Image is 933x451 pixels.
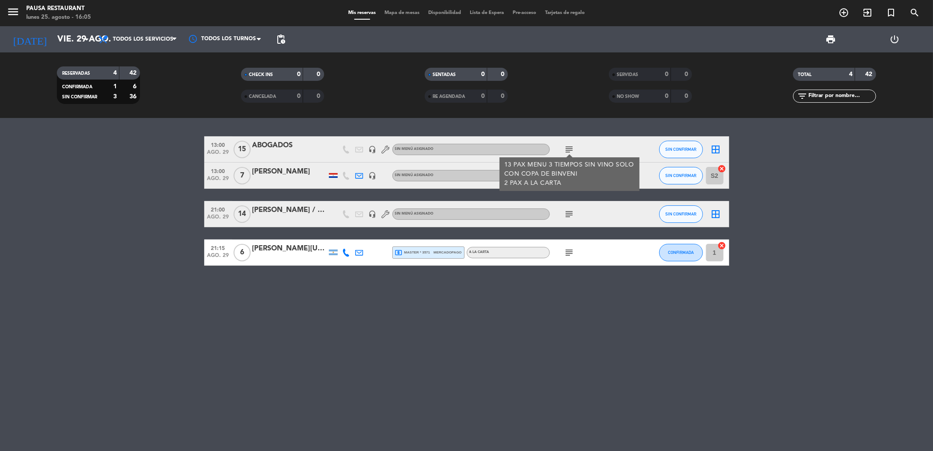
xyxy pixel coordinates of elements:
[207,139,229,149] span: 13:00
[249,73,273,77] span: CHECK INS
[718,241,727,250] i: cancel
[564,209,575,219] i: subject
[234,167,251,184] span: 7
[659,244,703,261] button: CONFIRMADA
[668,250,694,255] span: CONFIRMADA
[665,71,668,77] strong: 0
[252,166,327,177] div: [PERSON_NAME]
[207,214,229,224] span: ago. 29
[369,172,377,180] i: headset_mic
[617,73,638,77] span: SERVIDAS
[369,210,377,218] i: headset_mic
[207,243,229,253] span: 21:15
[207,166,229,176] span: 13:00
[886,7,896,18] i: turned_in_not
[685,71,690,77] strong: 0
[889,34,900,45] i: power_settings_new
[249,94,276,99] span: CANCELADA
[862,7,873,18] i: exit_to_app
[481,93,485,99] strong: 0
[317,93,322,99] strong: 0
[252,205,327,216] div: [PERSON_NAME] / HUESPEDES
[685,93,690,99] strong: 0
[7,5,20,18] i: menu
[395,249,403,257] i: local_atm
[395,173,434,177] span: Sin menú asignado
[207,149,229,160] span: ago. 29
[234,244,251,261] span: 6
[297,71,301,77] strong: 0
[276,34,286,45] span: pending_actions
[504,160,635,188] div: 13 PAX MENU 3 TIEMPOS SIN VINO SOLO CON COPA DE BINVENI 2 PAX A LA CARTA
[297,93,301,99] strong: 0
[665,93,668,99] strong: 0
[839,7,849,18] i: add_circle_outline
[798,73,812,77] span: TOTAL
[7,5,20,21] button: menu
[508,10,541,15] span: Pre-acceso
[62,95,97,99] span: SIN CONFIRMAR
[395,212,434,215] span: Sin menú asignado
[617,94,639,99] span: NO SHOW
[865,71,874,77] strong: 42
[62,85,92,89] span: CONFIRMADA
[564,247,575,258] i: subject
[665,147,696,152] span: SIN CONFIRMAR
[7,30,53,49] i: [DATE]
[252,243,327,254] div: [PERSON_NAME][US_STATE]
[26,13,91,22] div: lunes 25. agosto - 16:05
[344,10,380,15] span: Mis reservas
[501,93,506,99] strong: 0
[665,173,696,178] span: SIN CONFIRMAR
[659,141,703,158] button: SIN CONFIRMAR
[113,94,117,100] strong: 3
[113,70,117,76] strong: 4
[252,140,327,151] div: ABOGADOS
[129,94,138,100] strong: 36
[659,205,703,223] button: SIN CONFIRMAR
[711,144,721,155] i: border_all
[380,10,424,15] span: Mapa de mesas
[711,209,721,219] i: border_all
[113,83,117,90] strong: 1
[659,167,703,184] button: SIN CONFIRMAR
[113,36,173,42] span: Todos los servicios
[433,94,465,99] span: RE AGENDADA
[26,4,91,13] div: Pausa Restaurant
[207,253,229,263] span: ago. 29
[207,204,229,214] span: 21:00
[564,144,575,155] i: subject
[465,10,508,15] span: Lista de Espera
[433,73,456,77] span: SENTADAS
[424,10,465,15] span: Disponibilidad
[81,34,92,45] i: arrow_drop_down
[133,83,138,90] strong: 6
[501,71,506,77] strong: 0
[234,141,251,158] span: 15
[395,147,434,151] span: Sin menú asignado
[481,71,485,77] strong: 0
[849,71,853,77] strong: 4
[665,212,696,216] span: SIN CONFIRMAR
[826,34,836,45] span: print
[129,70,138,76] strong: 42
[909,7,920,18] i: search
[317,71,322,77] strong: 0
[395,249,430,257] span: master * 3571
[234,205,251,223] span: 14
[797,91,808,101] i: filter_list
[718,164,727,173] i: cancel
[369,146,377,153] i: headset_mic
[62,71,90,76] span: RESERVADAS
[541,10,589,15] span: Tarjetas de regalo
[808,91,876,101] input: Filtrar por nombre...
[433,250,461,255] span: mercadopago
[863,26,926,52] div: LOG OUT
[469,250,489,254] span: A LA CARTA
[207,176,229,186] span: ago. 29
